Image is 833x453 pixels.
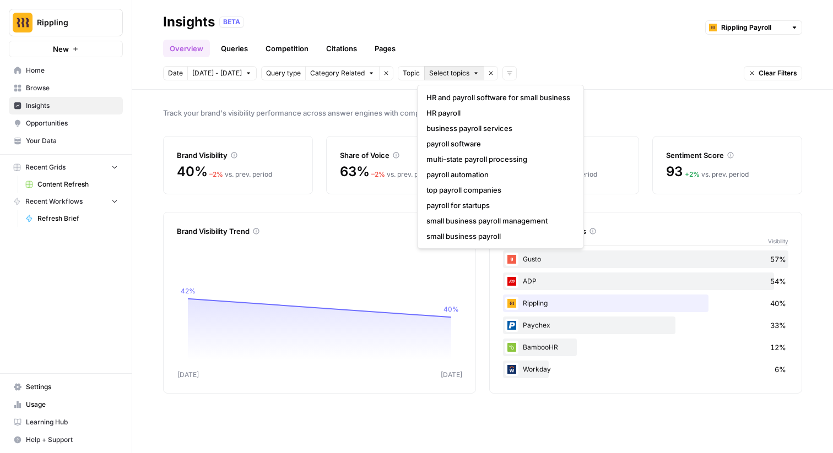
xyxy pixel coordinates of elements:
[177,370,199,379] tspan: [DATE]
[9,132,123,150] a: Your Data
[666,150,788,161] div: Sentiment Score
[305,66,379,80] button: Category Related
[426,138,570,149] span: payroll software
[426,123,570,134] span: business payroll services
[371,170,385,178] span: – 2 %
[163,13,215,31] div: Insights
[371,170,434,179] div: vs. prev. period
[177,150,299,161] div: Brand Visibility
[9,413,123,431] a: Learning Hub
[25,162,66,172] span: Recent Grids
[9,79,123,97] a: Browse
[770,342,786,353] span: 12%
[426,231,570,242] span: small business payroll
[168,68,183,78] span: Date
[192,68,242,78] span: [DATE] - [DATE]
[9,62,123,79] a: Home
[368,40,402,57] a: Pages
[503,294,788,312] div: Rippling
[26,118,118,128] span: Opportunities
[9,378,123,396] a: Settings
[26,417,118,427] span: Learning Hub
[163,40,210,57] a: Overview
[9,41,123,57] button: New
[266,68,301,78] span: Query type
[13,13,33,32] img: Rippling Logo
[503,361,788,378] div: Workday
[9,114,123,132] a: Opportunities
[320,40,364,57] a: Citations
[219,17,244,28] div: BETA
[424,66,484,80] button: Select topics
[505,363,518,376] img: jzoxgx4vsp0oigc9x6a9eruy45gz
[187,66,257,80] button: [DATE] - [DATE]
[505,297,518,310] img: lnwsrvugt38i6wgehz6qjtfewm3g
[9,9,123,36] button: Workspace: Rippling
[20,176,123,193] a: Content Refresh
[426,154,570,165] span: multi-state payroll processing
[340,150,462,161] div: Share of Voice
[177,163,207,181] span: 40%
[770,320,786,331] span: 33%
[770,276,786,287] span: 54%
[503,316,788,334] div: Paychex
[37,214,118,223] span: Refresh Brief
[426,184,570,195] span: top payroll companies
[443,305,459,313] tspan: 40%
[505,341,518,354] img: 6ni433ookfbfae9ssfermjl7i5j6
[26,66,118,75] span: Home
[26,136,118,146] span: Your Data
[403,68,420,78] span: Topic
[441,370,462,379] tspan: [DATE]
[426,169,570,180] span: payroll automation
[26,400,118,410] span: Usage
[9,193,123,210] button: Recent Workflows
[53,43,69,54] span: New
[259,40,315,57] a: Competition
[503,339,788,356] div: BambooHR
[759,68,797,78] span: Clear Filters
[20,210,123,227] a: Refresh Brief
[503,250,788,268] div: Gusto
[181,287,196,295] tspan: 42%
[429,68,469,78] span: Select topics
[685,170,700,178] span: + 2 %
[26,435,118,445] span: Help + Support
[310,68,365,78] span: Category Related
[503,272,788,290] div: ADP
[770,298,786,309] span: 40%
[685,170,749,179] div: vs. prev. period
[9,159,123,176] button: Recent Grids
[209,170,223,178] span: – 2 %
[417,85,584,249] div: Select topics
[505,275,518,288] img: 50d7h7nenod9ba8bjic0parryigf
[666,163,683,181] span: 93
[25,197,83,206] span: Recent Workflows
[37,179,118,189] span: Content Refresh
[26,83,118,93] span: Browse
[426,200,570,211] span: payroll for startups
[26,382,118,392] span: Settings
[9,396,123,413] a: Usage
[426,92,570,103] span: HR and payroll software for small business
[9,431,123,449] button: Help + Support
[770,254,786,265] span: 57%
[9,97,123,114] a: Insights
[744,66,802,80] button: Clear Filters
[426,215,570,226] span: small business payroll management
[426,107,570,118] span: HR payroll
[26,101,118,111] span: Insights
[163,107,802,118] span: Track your brand's visibility performance across answer engines with comprehensive metrics.
[340,163,369,181] span: 63%
[721,22,786,33] input: Rippling Payroll
[503,226,788,237] div: Brand Visibility Rankings
[505,253,518,266] img: y279iqyna18kvu1rhwzej2cctjw6
[768,237,788,245] span: Visibility
[505,319,518,332] img: xmpjw18rp63tcvvv4sgu5sqt14ui
[214,40,255,57] a: Queries
[177,226,462,237] div: Brand Visibility Trend
[37,17,104,28] span: Rippling
[209,170,272,179] div: vs. prev. period
[775,364,786,375] span: 6%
